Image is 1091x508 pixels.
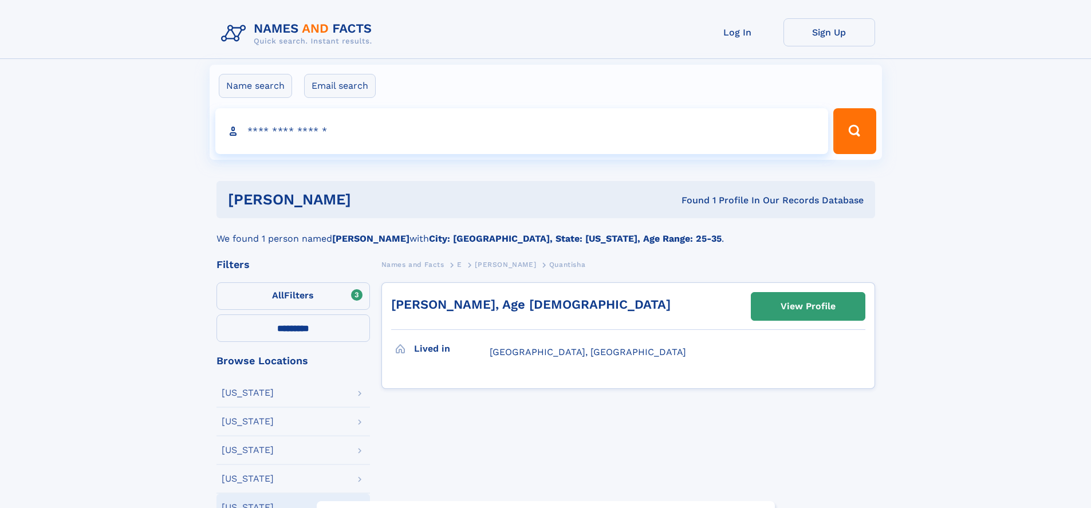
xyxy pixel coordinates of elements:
a: E [457,257,462,271]
div: Browse Locations [216,356,370,366]
div: We found 1 person named with . [216,218,875,246]
b: [PERSON_NAME] [332,233,409,244]
div: [US_STATE] [222,388,274,397]
span: [GEOGRAPHIC_DATA], [GEOGRAPHIC_DATA] [490,346,686,357]
span: E [457,261,462,269]
img: Logo Names and Facts [216,18,381,49]
label: Filters [216,282,370,310]
div: Filters [216,259,370,270]
span: [PERSON_NAME] [475,261,536,269]
h3: Lived in [414,339,490,359]
a: Sign Up [783,18,875,46]
a: View Profile [751,293,865,320]
h1: [PERSON_NAME] [228,192,517,207]
input: search input [215,108,829,154]
div: [US_STATE] [222,417,274,426]
label: Name search [219,74,292,98]
a: Log In [692,18,783,46]
div: View Profile [781,293,836,320]
b: City: [GEOGRAPHIC_DATA], State: [US_STATE], Age Range: 25-35 [429,233,722,244]
a: [PERSON_NAME] [475,257,536,271]
a: Names and Facts [381,257,444,271]
span: All [272,290,284,301]
a: [PERSON_NAME], Age [DEMOGRAPHIC_DATA] [391,297,671,312]
div: Found 1 Profile In Our Records Database [516,194,864,207]
label: Email search [304,74,376,98]
button: Search Button [833,108,876,154]
div: [US_STATE] [222,474,274,483]
span: Quantisha [549,261,585,269]
div: [US_STATE] [222,446,274,455]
